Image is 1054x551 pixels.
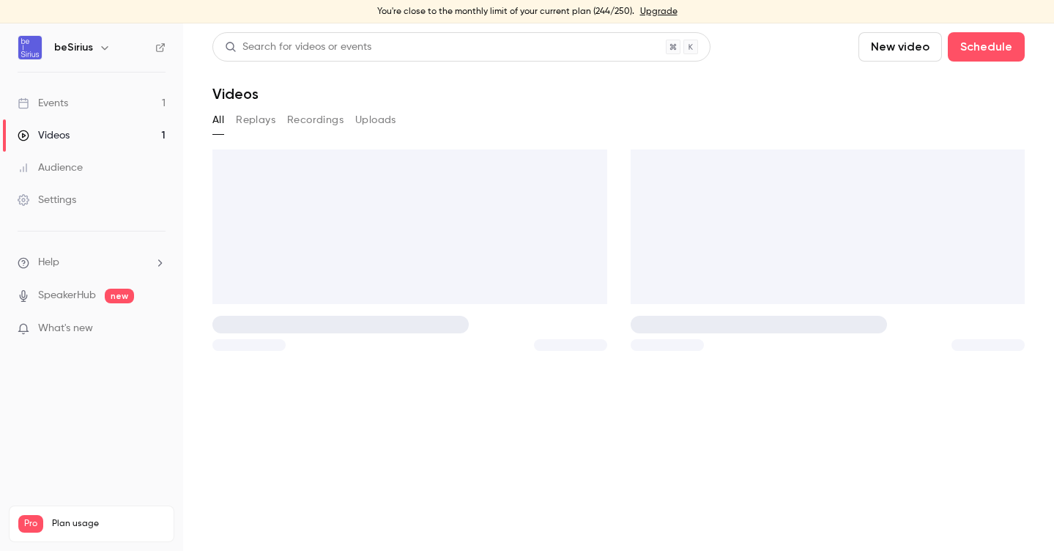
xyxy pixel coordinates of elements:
[948,32,1025,62] button: Schedule
[212,85,259,103] h1: Videos
[858,32,942,62] button: New video
[212,108,224,132] button: All
[236,108,275,132] button: Replays
[148,322,166,336] iframe: Noticeable Trigger
[355,108,396,132] button: Uploads
[18,36,42,59] img: beSirius
[38,288,96,303] a: SpeakerHub
[18,193,76,207] div: Settings
[105,289,134,303] span: new
[38,255,59,270] span: Help
[18,96,68,111] div: Events
[38,321,93,336] span: What's new
[287,108,344,132] button: Recordings
[640,6,678,18] a: Upgrade
[18,515,43,533] span: Pro
[18,160,83,175] div: Audience
[52,518,165,530] span: Plan usage
[18,128,70,143] div: Videos
[54,40,93,55] h6: beSirius
[225,40,371,55] div: Search for videos or events
[18,255,166,270] li: help-dropdown-opener
[212,32,1025,542] section: Videos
